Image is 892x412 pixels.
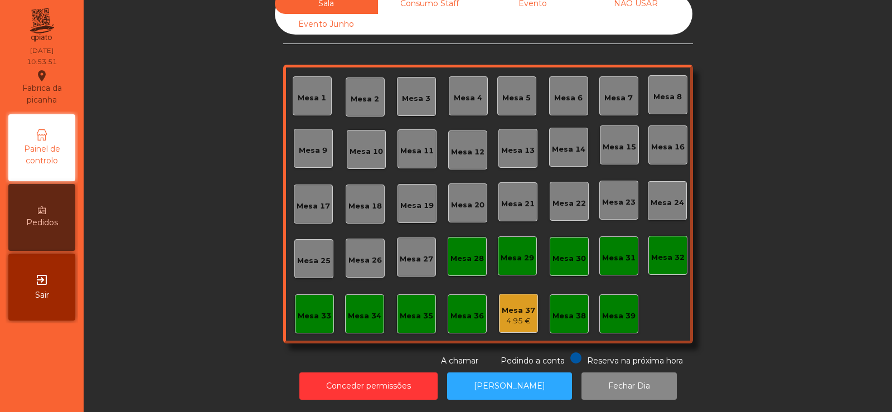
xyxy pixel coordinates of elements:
div: Mesa 17 [297,201,330,212]
button: Fechar Dia [581,372,677,400]
div: Mesa 2 [351,94,379,105]
div: Mesa 9 [299,145,327,156]
div: Mesa 16 [651,142,685,153]
span: A chamar [441,356,478,366]
div: Evento Junho [275,14,378,35]
div: Mesa 15 [603,142,636,153]
div: Mesa 14 [552,144,585,155]
button: Conceder permissões [299,372,438,400]
div: Mesa 12 [451,147,484,158]
div: Mesa 24 [651,197,684,209]
div: Mesa 18 [348,201,382,212]
div: Mesa 37 [502,305,535,316]
div: Mesa 28 [450,253,484,264]
span: Sair [35,289,49,301]
div: Mesa 31 [602,253,636,264]
div: 4.95 € [502,316,535,327]
div: Mesa 35 [400,311,433,322]
div: 10:53:51 [27,57,57,67]
div: Mesa 25 [297,255,331,266]
div: Mesa 1 [298,93,326,104]
div: Mesa 29 [501,253,534,264]
div: Mesa 32 [651,252,685,263]
span: Pedindo a conta [501,356,565,366]
div: Fabrica da picanha [9,69,75,106]
span: Reserva na próxima hora [587,356,683,366]
div: [DATE] [30,46,54,56]
div: Mesa 23 [602,197,636,208]
div: Mesa 38 [552,311,586,322]
div: Mesa 36 [450,311,484,322]
i: exit_to_app [35,273,49,287]
div: Mesa 26 [348,255,382,266]
div: Mesa 33 [298,311,331,322]
div: Mesa 19 [400,200,434,211]
div: Mesa 7 [604,93,633,104]
div: Mesa 39 [602,311,636,322]
div: Mesa 3 [402,93,430,104]
span: Pedidos [26,217,58,229]
div: Mesa 10 [350,146,383,157]
div: Mesa 13 [501,145,535,156]
i: location_on [35,69,49,83]
span: Painel de controlo [11,143,72,167]
div: Mesa 5 [502,93,531,104]
div: Mesa 22 [552,198,586,209]
div: Mesa 20 [451,200,484,211]
button: [PERSON_NAME] [447,372,572,400]
div: Mesa 30 [552,253,586,264]
div: Mesa 4 [454,93,482,104]
div: Mesa 34 [348,311,381,322]
div: Mesa 27 [400,254,433,265]
div: Mesa 6 [554,93,583,104]
div: Mesa 8 [653,91,682,103]
div: Mesa 21 [501,198,535,210]
img: qpiato [28,6,55,45]
div: Mesa 11 [400,146,434,157]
